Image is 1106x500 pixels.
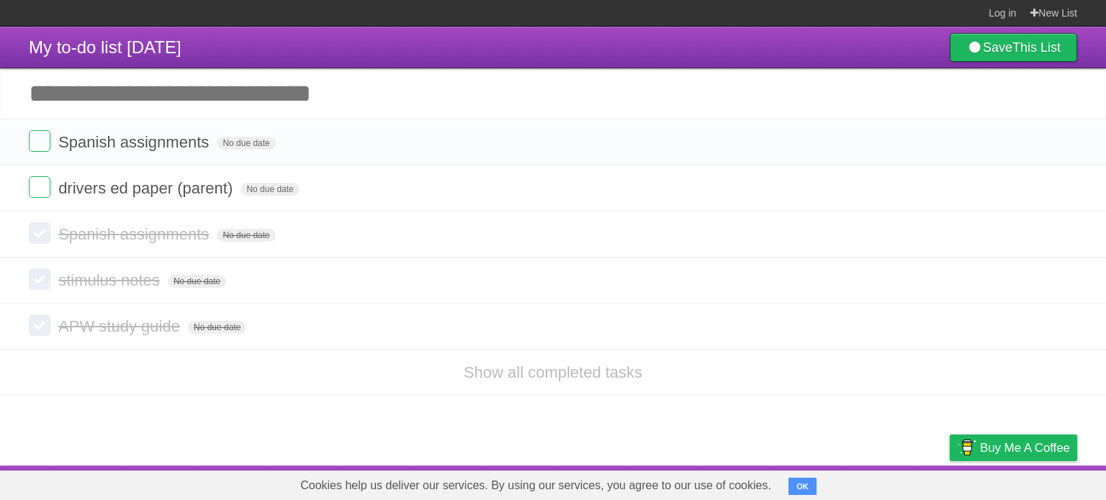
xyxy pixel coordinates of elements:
[286,471,786,500] span: Cookies help us deliver our services. By using our services, you agree to our use of cookies.
[758,469,788,496] a: About
[957,435,976,460] img: Buy me a coffee
[931,469,968,496] a: Privacy
[950,435,1077,461] a: Buy me a coffee
[1012,40,1061,55] b: This List
[58,317,184,335] span: APW study guide
[58,225,212,243] span: Spanish assignments
[29,176,50,198] label: Done
[788,478,817,495] button: OK
[882,469,914,496] a: Terms
[217,137,275,150] span: No due date
[240,183,299,196] span: No due date
[29,314,50,336] label: Done
[58,179,236,197] span: drivers ed paper (parent)
[29,130,50,152] label: Done
[29,222,50,244] label: Done
[29,268,50,290] label: Done
[58,271,163,289] span: stimulus notes
[950,33,1077,62] a: SaveThis List
[980,435,1070,460] span: Buy me a coffee
[29,37,181,57] span: My to-do list [DATE]
[986,469,1077,496] a: Suggest a feature
[168,275,226,288] span: No due date
[188,321,246,334] span: No due date
[217,229,275,242] span: No due date
[806,469,864,496] a: Developers
[58,133,212,151] span: Spanish assignments
[464,363,642,381] a: Show all completed tasks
